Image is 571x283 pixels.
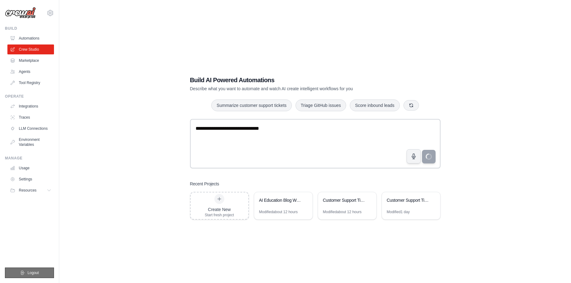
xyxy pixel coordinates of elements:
[7,44,54,54] a: Crew Studio
[387,197,429,203] div: Customer Support Ticket Automation
[296,99,346,111] button: Triage GitHub issues
[323,209,362,214] div: Modified about 12 hours
[323,197,365,203] div: Customer Support Ticket Automation
[7,67,54,77] a: Agents
[387,209,410,214] div: Modified 1 day
[19,188,36,193] span: Resources
[5,7,36,19] img: Logo
[5,26,54,31] div: Build
[5,94,54,99] div: Operate
[7,124,54,133] a: LLM Connections
[190,76,397,84] h1: Build AI Powered Automations
[5,268,54,278] button: Logout
[7,185,54,195] button: Resources
[259,209,298,214] div: Modified about 12 hours
[190,86,397,92] p: Describe what you want to automate and watch AI create intelligent workflows for you
[5,156,54,161] div: Manage
[205,213,234,218] div: Start fresh project
[7,78,54,88] a: Tool Registry
[27,270,39,275] span: Logout
[7,163,54,173] a: Usage
[7,56,54,65] a: Marketplace
[540,253,571,283] iframe: Chat Widget
[407,149,421,163] button: Click to speak your automation idea
[7,112,54,122] a: Traces
[7,135,54,150] a: Environment Variables
[350,99,400,111] button: Score inbound leads
[7,174,54,184] a: Settings
[7,33,54,43] a: Automations
[205,206,234,213] div: Create New
[190,181,219,187] h3: Recent Projects
[259,197,301,203] div: AI Education Blog Writer
[403,100,419,111] button: Get new suggestions
[7,101,54,111] a: Integrations
[211,99,292,111] button: Summarize customer support tickets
